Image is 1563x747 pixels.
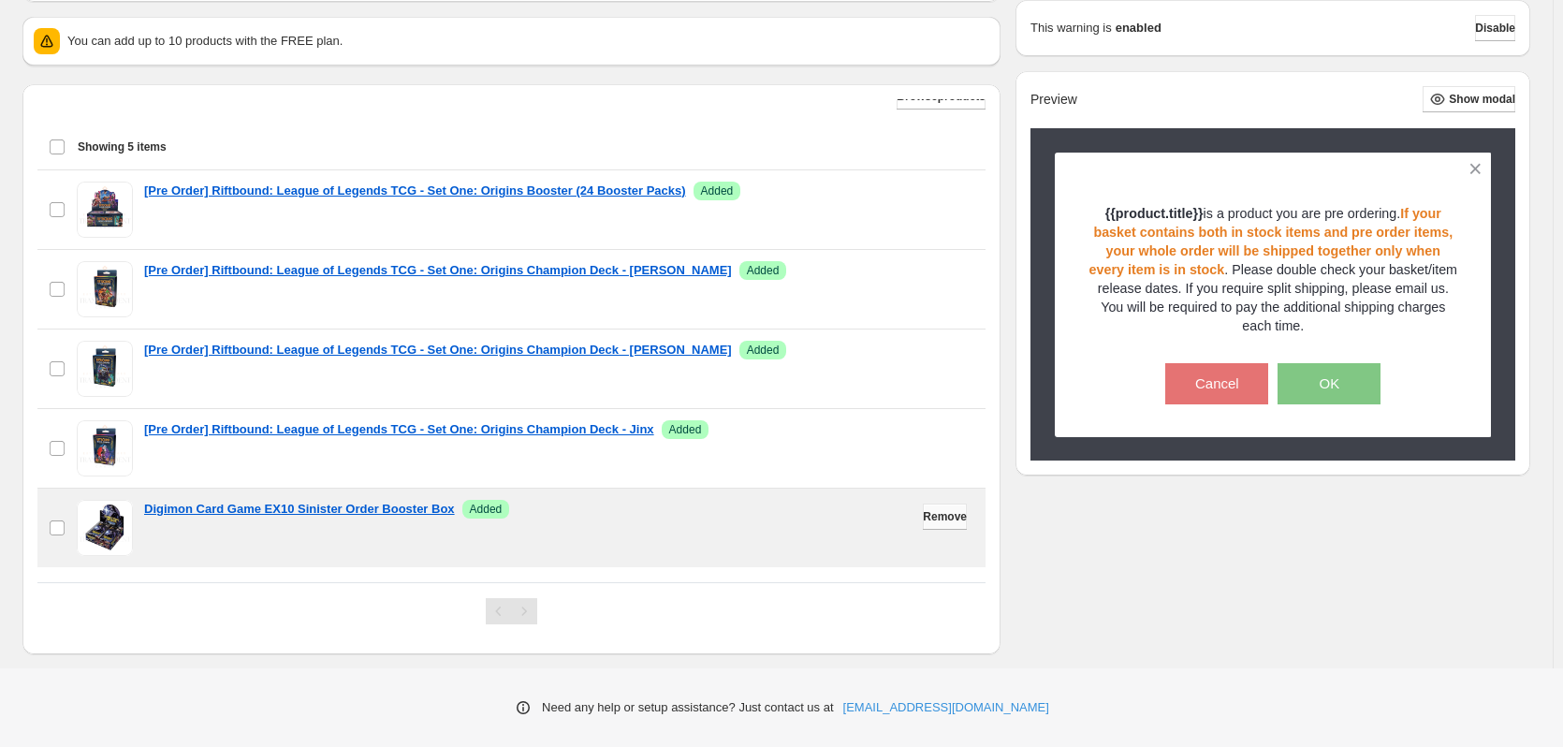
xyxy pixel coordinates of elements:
[78,139,167,154] span: Showing 5 items
[67,32,989,51] p: You can add up to 10 products with the FREE plan.
[1088,204,1459,335] p: is a product you are pre ordering. . Please double check your basket/item release dates. If you r...
[747,263,780,278] span: Added
[1030,92,1077,108] h2: Preview
[77,341,133,397] img: [Pre Order] Riftbound: League of Legends TCG - Set One: Origins Champion Deck - Viktor
[1423,86,1515,112] button: Show modal
[144,500,455,519] a: Digimon Card Game EX10 Sinister Order Booster Box
[701,183,734,198] span: Added
[470,502,503,517] span: Added
[77,261,133,317] img: [Pre Order] Riftbound: League of Legends TCG - Set One: Origins Champion Deck - Lee Sin
[923,509,967,524] span: Remove
[1116,19,1161,37] strong: enabled
[144,182,686,200] a: [Pre Order] Riftbound: League of Legends TCG - Set One: Origins Booster (24 Booster Packs)
[77,500,133,556] img: Digimon Card Game EX10 Sinister Order Booster Box
[923,504,967,530] button: Remove
[1475,21,1515,36] span: Disable
[1105,206,1204,221] strong: {{product.title}}
[144,420,654,439] a: [Pre Order] Riftbound: League of Legends TCG - Set One: Origins Champion Deck - Jinx
[843,698,1049,717] a: [EMAIL_ADDRESS][DOMAIN_NAME]
[1165,363,1268,404] button: Cancel
[669,422,702,437] span: Added
[1278,363,1380,404] button: OK
[1030,19,1112,37] p: This warning is
[77,182,133,238] img: [Pre Order] Riftbound: League of Legends TCG - Set One: Origins Booster (24 Booster Packs)
[144,341,732,359] a: [Pre Order] Riftbound: League of Legends TCG - Set One: Origins Champion Deck - [PERSON_NAME]
[77,420,133,476] img: [Pre Order] Riftbound: League of Legends TCG - Set One: Origins Champion Deck - Jinx
[144,261,732,280] a: [Pre Order] Riftbound: League of Legends TCG - Set One: Origins Champion Deck - [PERSON_NAME]
[486,598,537,624] nav: Pagination
[747,343,780,358] span: Added
[1475,15,1515,41] button: Disable
[1449,92,1515,107] span: Show modal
